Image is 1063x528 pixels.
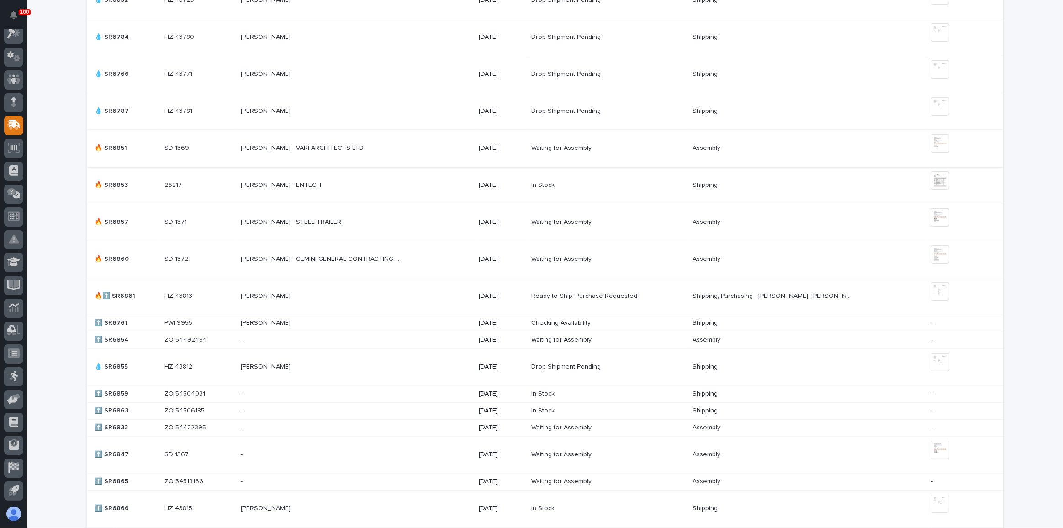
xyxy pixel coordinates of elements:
[241,449,244,459] p: -
[95,216,130,226] p: 🔥 SR6857
[479,255,524,263] p: [DATE]
[479,319,524,327] p: [DATE]
[164,69,194,78] p: HZ 43771
[241,143,365,152] p: [PERSON_NAME] - VARI ARCHITECTS LTD
[693,405,720,415] p: Shipping
[95,422,130,432] p: ⬆️ SR6833
[4,504,23,523] button: users-avatar
[87,490,1003,527] tr: ⬆️ SR6866⬆️ SR6866 HZ 43815HZ 43815 [PERSON_NAME][PERSON_NAME] [DATE]In StockIn Stock ShippingShi...
[164,143,191,152] p: SD 1369
[87,56,1003,93] tr: 💧 SR6766💧 SR6766 HZ 43771HZ 43771 [PERSON_NAME][PERSON_NAME] [DATE]Drop Shipment PendingDrop Ship...
[479,336,524,344] p: [DATE]
[479,390,524,398] p: [DATE]
[164,32,196,41] p: HZ 43780
[20,9,29,15] p: 100
[241,180,323,189] p: [PERSON_NAME] - ENTECH
[693,69,720,78] p: Shipping
[95,405,130,415] p: ⬆️ SR6863
[11,11,23,26] div: Notifications100
[693,476,723,486] p: Assembly
[164,422,208,432] p: ZO 54422395
[241,405,244,415] p: -
[693,317,720,327] p: Shipping
[531,253,593,263] p: Waiting for Assembly
[95,334,130,344] p: ⬆️ SR6854
[87,348,1003,385] tr: 💧 SR6855💧 SR6855 HZ 43812HZ 43812 [PERSON_NAME][PERSON_NAME] [DATE]Drop Shipment PendingDrop Ship...
[531,334,593,344] p: Waiting for Assembly
[479,33,524,41] p: [DATE]
[87,315,1003,332] tr: ⬆️ SR6761⬆️ SR6761 PWI 9955PWI 9955 [PERSON_NAME][PERSON_NAME] [DATE]Checking AvailabilityCheckin...
[693,106,720,115] p: Shipping
[241,216,343,226] p: [PERSON_NAME] - STEEL TRAILER
[241,253,402,263] p: DARREN SEXTON - GEMINI GENERAL CONTRACTING LLC
[241,422,244,432] p: -
[95,503,131,512] p: ⬆️ SR6866
[531,405,556,415] p: In Stock
[531,143,593,152] p: Waiting for Assembly
[164,317,194,327] p: PWI 9955
[931,390,989,398] p: -
[164,180,184,189] p: 26217
[95,361,130,371] p: 💧 SR6855
[241,361,292,371] p: [PERSON_NAME]
[87,130,1003,167] tr: 🔥 SR6851🔥 SR6851 SD 1369SD 1369 [PERSON_NAME] - VARI ARCHITECTS LTD[PERSON_NAME] - VARI ARCHITECT...
[164,449,190,459] p: SD 1367
[531,476,593,486] p: Waiting for Assembly
[164,388,207,398] p: ZO 54504031
[479,181,524,189] p: [DATE]
[479,424,524,432] p: [DATE]
[164,216,189,226] p: SD 1371
[693,290,855,300] p: Shipping, Purchasing - [PERSON_NAME], [PERSON_NAME]
[531,449,593,459] p: Waiting for Assembly
[931,319,989,327] p: -
[164,361,194,371] p: HZ 43812
[95,449,131,459] p: ⬆️ SR6847
[87,385,1003,402] tr: ⬆️ SR6859⬆️ SR6859 ZO 54504031ZO 54504031 -- [DATE]In StockIn Stock ShippingShipping -
[95,180,130,189] p: 🔥 SR6853
[931,424,989,432] p: -
[241,388,244,398] p: -
[531,106,603,115] p: Drop Shipment Pending
[95,106,131,115] p: 💧 SR6787
[164,253,190,263] p: SD 1372
[531,290,639,300] p: Ready to Ship, Purchase Requested
[693,503,720,512] p: Shipping
[95,290,137,300] p: 🔥⬆️ SR6861
[693,180,720,189] p: Shipping
[95,317,129,327] p: ⬆️ SR6761
[241,503,292,512] p: [PERSON_NAME]
[931,336,989,344] p: -
[479,107,524,115] p: [DATE]
[531,317,592,327] p: Checking Availability
[479,478,524,486] p: [DATE]
[693,253,723,263] p: Assembly
[87,93,1003,130] tr: 💧 SR6787💧 SR6787 HZ 43781HZ 43781 [PERSON_NAME][PERSON_NAME] [DATE]Drop Shipment PendingDrop Ship...
[164,476,205,486] p: ZO 54518166
[87,241,1003,278] tr: 🔥 SR6860🔥 SR6860 SD 1372SD 1372 [PERSON_NAME] - GEMINI GENERAL CONTRACTING LLC[PERSON_NAME] - GEM...
[531,361,603,371] p: Drop Shipment Pending
[479,451,524,459] p: [DATE]
[87,436,1003,473] tr: ⬆️ SR6847⬆️ SR6847 SD 1367SD 1367 -- [DATE]Waiting for AssemblyWaiting for Assembly AssemblyAssembly
[164,503,194,512] p: HZ 43815
[531,388,556,398] p: In Stock
[241,32,292,41] p: [PERSON_NAME]
[693,422,723,432] p: Assembly
[95,32,131,41] p: 💧 SR6784
[241,334,244,344] p: -
[479,70,524,78] p: [DATE]
[87,332,1003,348] tr: ⬆️ SR6854⬆️ SR6854 ZO 54492484ZO 54492484 -- [DATE]Waiting for AssemblyWaiting for Assembly Assem...
[693,361,720,371] p: Shipping
[95,69,131,78] p: 💧 SR6766
[531,69,603,78] p: Drop Shipment Pending
[531,422,593,432] p: Waiting for Assembly
[531,503,556,512] p: In Stock
[95,476,130,486] p: ⬆️ SR6865
[95,388,130,398] p: ⬆️ SR6859
[479,407,524,415] p: [DATE]
[95,253,131,263] p: 🔥 SR6860
[693,143,723,152] p: Assembly
[693,32,720,41] p: Shipping
[164,290,194,300] p: HZ 43813
[693,449,723,459] p: Assembly
[693,216,723,226] p: Assembly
